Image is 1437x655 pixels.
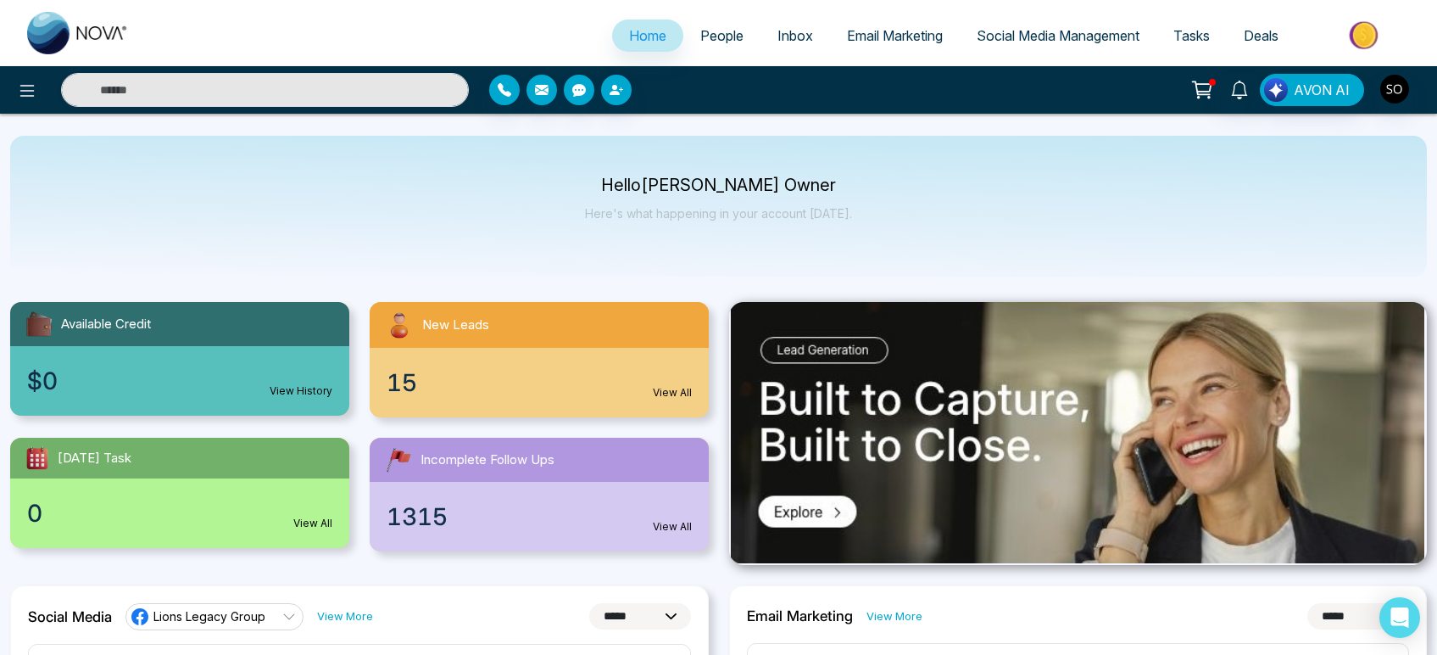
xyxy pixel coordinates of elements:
[960,20,1156,52] a: Social Media Management
[359,302,719,417] a: New Leads15View All
[383,309,415,341] img: newLeads.svg
[1379,597,1420,638] div: Open Intercom Messenger
[1260,74,1364,106] button: AVON AI
[24,445,51,472] img: todayTask.svg
[387,499,448,535] span: 1315
[612,20,683,52] a: Home
[866,608,922,624] a: View More
[387,365,417,400] span: 15
[317,608,373,624] a: View More
[585,178,852,193] p: Hello [PERSON_NAME] Owner
[760,20,830,52] a: Inbox
[58,449,131,468] span: [DATE] Task
[1227,20,1295,52] a: Deals
[293,516,332,531] a: View All
[27,363,58,399] span: $0
[629,27,666,44] span: Home
[731,302,1424,563] img: .
[383,445,414,475] img: followUps.svg
[747,607,853,624] h2: Email Marketing
[830,20,960,52] a: Email Marketing
[153,608,265,624] span: Lions Legacy Group
[653,385,692,400] a: View All
[1173,27,1210,44] span: Tasks
[1380,75,1409,104] img: User Avatar
[61,315,151,334] span: Available Credit
[1244,27,1278,44] span: Deals
[27,495,42,531] span: 0
[359,438,719,551] a: Incomplete Follow Ups1315View All
[585,206,852,221] p: Here's what happening in your account [DATE].
[422,316,489,335] span: New Leads
[1156,20,1227,52] a: Tasks
[421,451,554,470] span: Incomplete Follow Ups
[1264,78,1288,102] img: Lead Flow
[1304,16,1427,54] img: Market-place.gif
[27,12,129,54] img: Nova CRM Logo
[270,383,332,399] a: View History
[847,27,943,44] span: Email Marketing
[683,20,760,52] a: People
[653,519,692,535] a: View All
[777,27,813,44] span: Inbox
[700,27,744,44] span: People
[28,608,112,625] h2: Social Media
[24,309,54,339] img: availableCredit.svg
[977,27,1139,44] span: Social Media Management
[1294,80,1350,100] span: AVON AI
